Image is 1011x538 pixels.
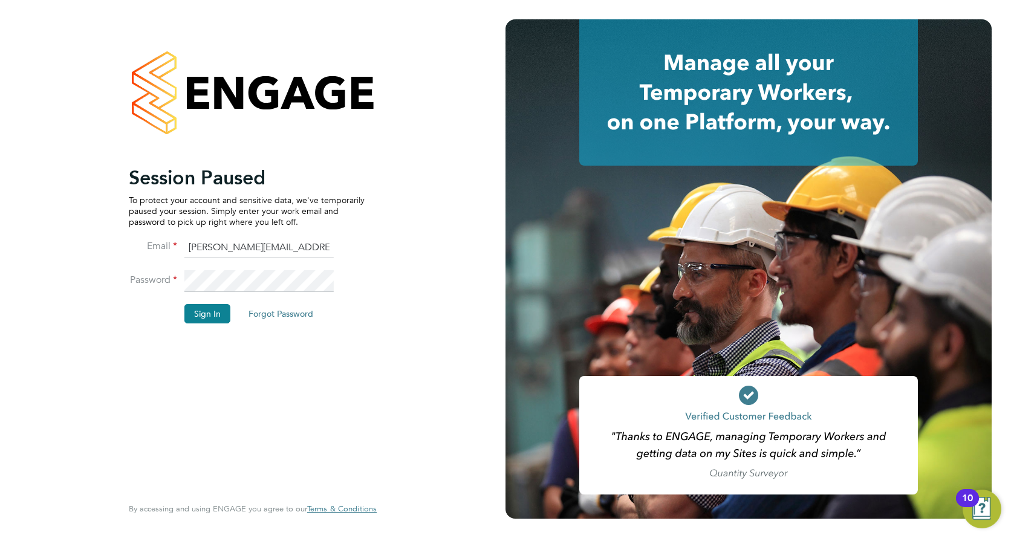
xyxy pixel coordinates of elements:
button: Sign In [184,304,230,323]
div: 10 [962,498,973,514]
a: Terms & Conditions [307,504,377,514]
button: Open Resource Center, 10 new notifications [963,490,1001,528]
label: Password [129,274,177,287]
input: Enter your work email... [184,237,334,259]
label: Email [129,240,177,253]
button: Forgot Password [239,304,323,323]
h2: Session Paused [129,166,365,190]
p: To protect your account and sensitive data, we've temporarily paused your session. Simply enter y... [129,195,365,228]
span: By accessing and using ENGAGE you agree to our [129,504,377,514]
